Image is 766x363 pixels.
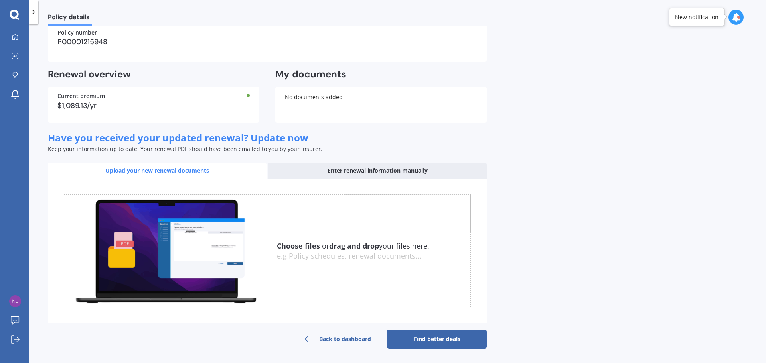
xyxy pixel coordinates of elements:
img: 2cc86b1d09ce91bbe3b26b55d168f56a [9,295,21,307]
div: Enter renewal information manually [268,163,487,179]
a: Back to dashboard [287,330,387,349]
span: Keep your information up to date! Your renewal PDF should have been emailed to you by your insurer. [48,145,322,153]
span: Policy details [48,13,92,24]
img: upload.de96410c8ce839c3fdd5.gif [64,195,267,307]
h3: P00001215948 [57,36,167,48]
a: Find better deals [387,330,487,349]
h2: My documents [275,68,346,80]
div: New notification [675,13,719,21]
div: Upload your new renewal documents [48,163,267,179]
b: drag and drop [329,241,379,251]
span: Have you received your updated renewal? Update now [48,131,308,144]
span: or your files here. [277,241,429,251]
h2: Renewal overview [48,68,259,80]
div: Current premium [57,93,250,99]
div: e.g Policy schedules, renewal documents... [277,252,470,261]
div: $1,089.13/yr [57,102,250,109]
u: Choose files [277,241,320,251]
div: No documents added [275,87,487,123]
label: Policy number [57,29,97,36]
